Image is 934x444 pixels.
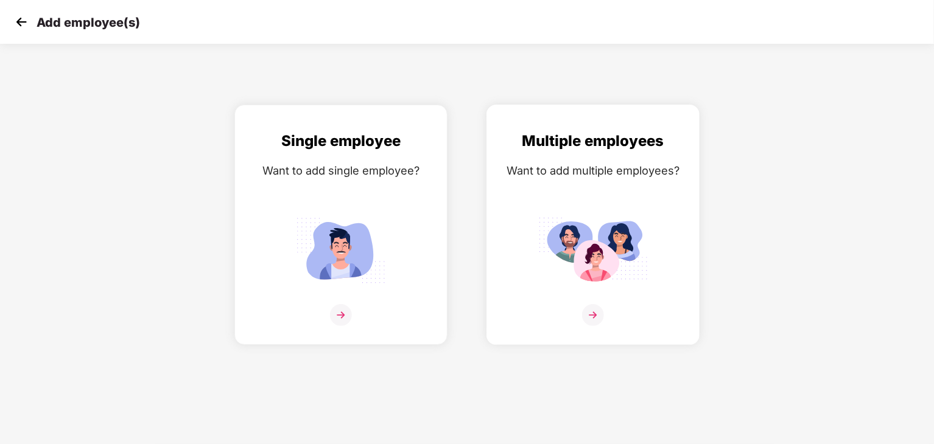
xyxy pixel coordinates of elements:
[538,212,648,288] img: svg+xml;base64,PHN2ZyB4bWxucz0iaHR0cDovL3d3dy53My5vcmcvMjAwMC9zdmciIGlkPSJNdWx0aXBsZV9lbXBsb3llZS...
[247,130,435,153] div: Single employee
[247,162,435,179] div: Want to add single employee?
[499,130,687,153] div: Multiple employees
[499,162,687,179] div: Want to add multiple employees?
[37,15,140,30] p: Add employee(s)
[12,13,30,31] img: svg+xml;base64,PHN2ZyB4bWxucz0iaHR0cDovL3d3dy53My5vcmcvMjAwMC9zdmciIHdpZHRoPSIzMCIgaGVpZ2h0PSIzMC...
[582,304,604,326] img: svg+xml;base64,PHN2ZyB4bWxucz0iaHR0cDovL3d3dy53My5vcmcvMjAwMC9zdmciIHdpZHRoPSIzNiIgaGVpZ2h0PSIzNi...
[286,212,396,288] img: svg+xml;base64,PHN2ZyB4bWxucz0iaHR0cDovL3d3dy53My5vcmcvMjAwMC9zdmciIGlkPSJTaW5nbGVfZW1wbG95ZWUiIH...
[330,304,352,326] img: svg+xml;base64,PHN2ZyB4bWxucz0iaHR0cDovL3d3dy53My5vcmcvMjAwMC9zdmciIHdpZHRoPSIzNiIgaGVpZ2h0PSIzNi...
